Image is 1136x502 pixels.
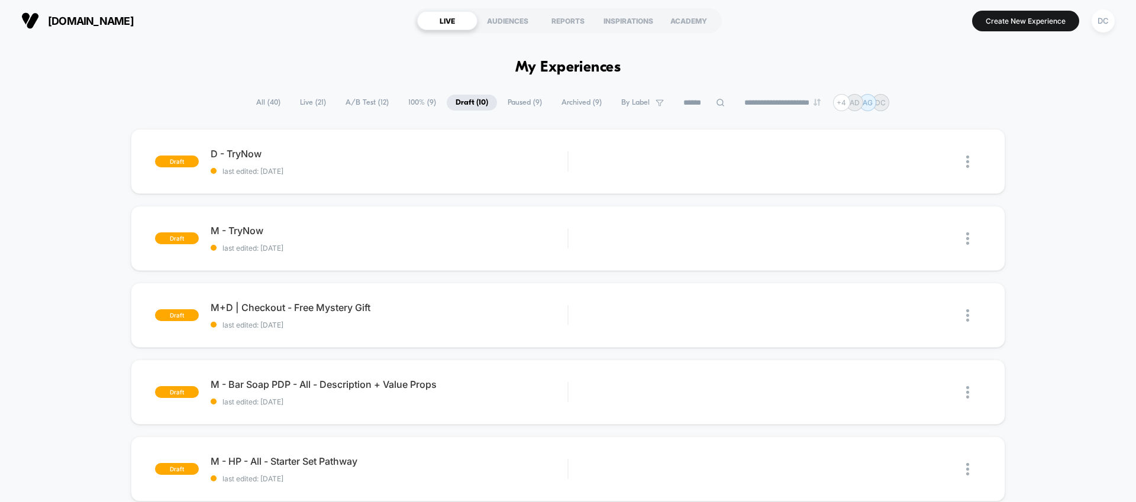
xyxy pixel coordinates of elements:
span: M+D | Checkout - Free Mystery Gift [211,302,567,313]
span: Paused ( 9 ) [499,95,551,111]
span: M - HP - All - Starter Set Pathway [211,455,567,467]
span: draft [155,309,199,321]
img: close [966,156,969,168]
div: DC [1092,9,1115,33]
span: M - Bar Soap PDP - All - Description + Value Props [211,378,567,390]
img: close [966,309,969,322]
img: end [814,99,821,106]
span: All ( 40 ) [247,95,289,111]
h1: My Experiences [515,59,621,76]
button: DC [1088,9,1118,33]
span: By Label [621,98,650,107]
div: AUDIENCES [477,11,538,30]
span: last edited: [DATE] [211,474,567,483]
span: last edited: [DATE] [211,397,567,406]
span: draft [155,463,199,475]
span: draft [155,232,199,244]
span: D - TryNow [211,148,567,160]
div: + 4 [833,94,850,111]
div: ACADEMY [659,11,719,30]
span: 100% ( 9 ) [399,95,445,111]
span: last edited: [DATE] [211,244,567,252]
span: last edited: [DATE] [211,167,567,176]
p: AD [850,98,860,107]
span: [DOMAIN_NAME] [48,15,134,27]
img: Visually logo [21,12,39,30]
div: INSPIRATIONS [598,11,659,30]
button: [DOMAIN_NAME] [18,11,137,30]
img: close [966,386,969,399]
img: close [966,463,969,475]
span: draft [155,386,199,398]
span: Draft ( 10 ) [447,95,497,111]
p: DC [875,98,886,107]
span: M - TryNow [211,225,567,237]
p: AG [863,98,873,107]
span: A/B Test ( 12 ) [337,95,398,111]
span: last edited: [DATE] [211,320,567,329]
div: LIVE [417,11,477,30]
span: Live ( 21 ) [291,95,335,111]
div: REPORTS [538,11,598,30]
span: Archived ( 9 ) [553,95,611,111]
img: close [966,232,969,245]
span: draft [155,156,199,167]
button: Create New Experience [972,11,1079,31]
